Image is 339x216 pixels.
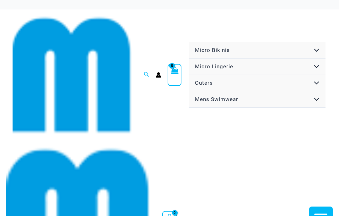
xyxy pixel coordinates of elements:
[195,96,238,102] span: Mens Swimwear
[195,80,213,86] span: Outers
[13,15,132,135] img: cropped mm emblem
[189,75,326,91] a: OutersMenu ToggleMenu Toggle
[195,63,233,70] span: Micro Lingerie
[188,41,326,109] nav: Site Navigation
[195,47,230,53] span: Micro Bikinis
[189,59,326,75] a: Micro LingerieMenu ToggleMenu Toggle
[189,42,326,59] a: Micro BikinisMenu ToggleMenu Toggle
[144,71,149,79] a: Search icon link
[189,91,326,108] a: Mens SwimwearMenu ToggleMenu Toggle
[156,72,161,78] a: Account icon link
[168,64,181,86] a: View Shopping Cart, empty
